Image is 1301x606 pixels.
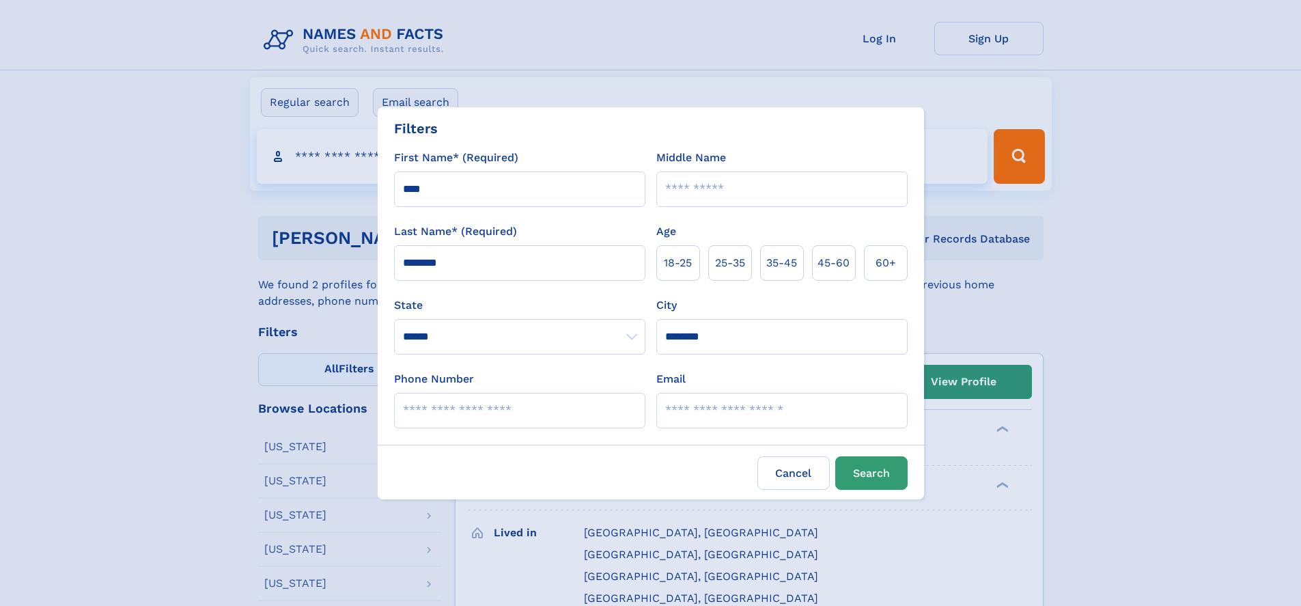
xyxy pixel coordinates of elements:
label: First Name* (Required) [394,150,518,166]
span: 35‑45 [766,255,797,271]
label: State [394,297,645,314]
span: 60+ [876,255,896,271]
label: Last Name* (Required) [394,223,517,240]
span: 18‑25 [664,255,692,271]
span: 45‑60 [817,255,850,271]
label: Phone Number [394,371,474,387]
span: 25‑35 [715,255,745,271]
button: Search [835,456,908,490]
label: City [656,297,677,314]
label: Middle Name [656,150,726,166]
label: Age [656,223,676,240]
label: Cancel [757,456,830,490]
label: Email [656,371,686,387]
div: Filters [394,118,438,139]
